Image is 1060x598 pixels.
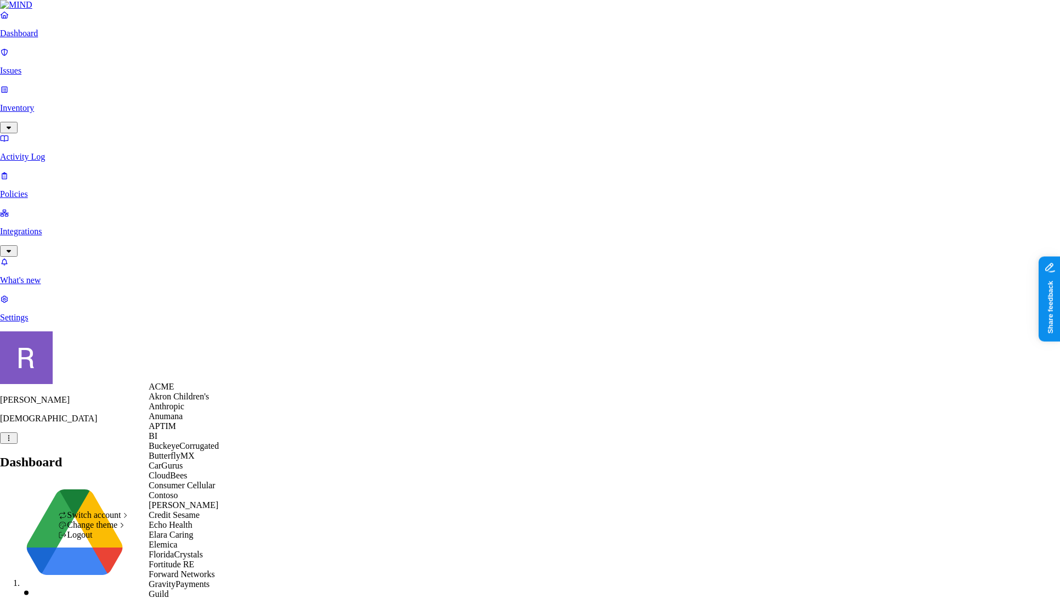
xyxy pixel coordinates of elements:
span: Credit Sesame [149,510,200,520]
span: CarGurus [149,461,183,470]
span: ACME [149,382,174,391]
span: Forward Networks [149,569,215,579]
span: FloridaCrystals [149,550,203,559]
span: Contoso [149,490,178,500]
span: Consumer Cellular [149,481,215,490]
span: Fortitude RE [149,560,194,569]
span: Anthropic [149,402,184,411]
span: Elara Caring [149,530,193,539]
span: GravityPayments [149,579,210,589]
span: APTIM [149,421,176,431]
span: CloudBees [149,471,187,480]
span: BuckeyeCorrugated [149,441,219,450]
span: ButterflyMX [149,451,195,460]
span: Anumana [149,411,183,421]
span: BI [149,431,157,441]
span: Elemica [149,540,177,549]
span: Echo Health [149,520,193,529]
span: Change theme [67,520,117,529]
div: Logout [58,530,130,540]
span: Akron Children's [149,392,209,401]
span: Switch account [67,510,121,520]
span: [PERSON_NAME] [149,500,218,510]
